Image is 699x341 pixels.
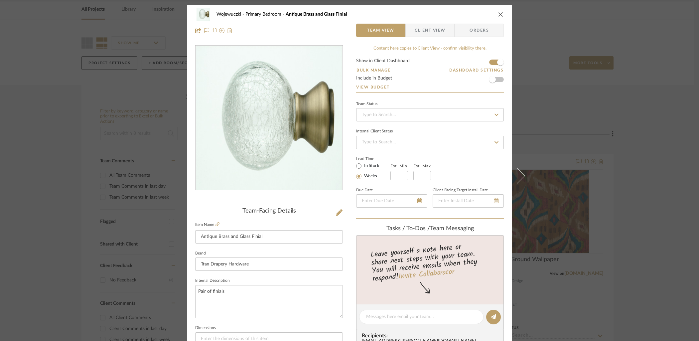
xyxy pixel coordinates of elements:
span: Antique Brass and Glass Finial [286,12,347,17]
input: Enter Brand [195,257,343,271]
div: Team-Facing Details [195,208,343,215]
div: Team Status [356,102,377,106]
button: close [498,11,504,17]
input: Type to Search… [356,136,504,149]
label: Est. Max [413,164,431,168]
span: Primary Bedroom [245,12,286,17]
label: Brand [195,252,206,255]
div: Leave yourself a note here or share next steps with your team. You will receive emails when they ... [355,240,505,284]
button: Dashboard Settings [449,67,504,73]
label: Item Name [195,222,219,228]
label: Lead Time [356,156,390,162]
span: Wojewuczki [216,12,245,17]
label: Dimensions [195,326,216,330]
div: 0 [196,46,343,190]
label: Internal Description [195,279,230,282]
input: Enter Item Name [195,230,343,244]
button: Bulk Manage [356,67,391,73]
span: Client View [415,24,445,37]
label: Est. Min [390,164,407,168]
span: Recipients: [362,333,501,339]
span: Tasks / To-Dos / [386,226,430,232]
span: Team View [367,24,394,37]
label: Client-Facing Target Install Date [433,189,488,192]
input: Type to Search… [356,108,504,121]
span: Orders [462,24,496,37]
a: Invite Collaborator [398,266,455,283]
div: Internal Client Status [356,130,393,133]
label: Weeks [363,173,377,179]
mat-radio-group: Select item type [356,162,390,180]
label: Due Date [356,189,373,192]
input: Enter Due Date [356,194,427,208]
img: Remove from project [227,28,232,33]
a: View Budget [356,85,504,90]
img: 6faa7ce4-e84e-48e1-bd67-0c930964e728_436x436.jpg [196,46,342,190]
div: team Messaging [356,225,504,233]
label: In Stock [363,163,379,169]
input: Enter Install Date [433,194,504,208]
div: Content here copies to Client View - confirm visibility there. [356,45,504,52]
img: 6faa7ce4-e84e-48e1-bd67-0c930964e728_48x40.jpg [195,8,211,21]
